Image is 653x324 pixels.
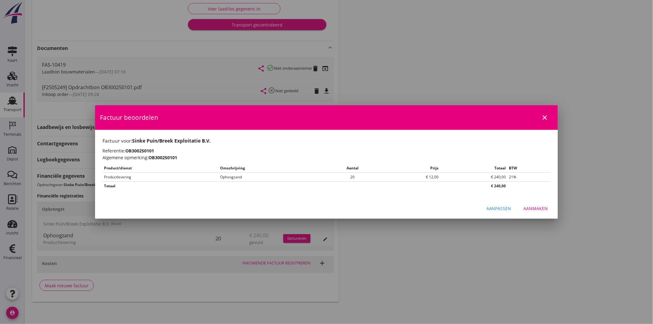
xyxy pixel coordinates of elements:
[324,173,381,182] td: 20
[524,205,548,212] div: Aanmaken
[102,173,218,182] td: Productlevering
[218,173,324,182] td: Ophoogzand
[440,182,508,191] th: € 240,00
[324,164,381,173] th: Aantal
[102,137,551,144] h1: Factuur voor:
[102,164,218,173] th: Product/dienst
[381,173,440,182] td: € 12,00
[519,203,553,214] button: Aanmaken
[440,164,508,173] th: Totaal
[541,114,549,121] i: close
[218,164,324,173] th: Omschrijving
[102,182,440,191] th: Totaal
[381,164,440,173] th: Prijs
[102,147,551,161] h2: Referentie: Algemene opmerking:
[132,137,210,144] strong: Sinke Puin/Breek Exploitatie B.V.
[125,148,154,154] strong: OB300250101
[95,105,558,130] div: Factuur beoordelen
[486,205,511,212] div: Aanpassen
[508,164,551,173] th: BTW
[148,155,177,160] strong: OB300250101
[440,173,508,182] td: € 240,00
[508,173,551,182] td: 21%
[481,203,516,214] button: Aanpassen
